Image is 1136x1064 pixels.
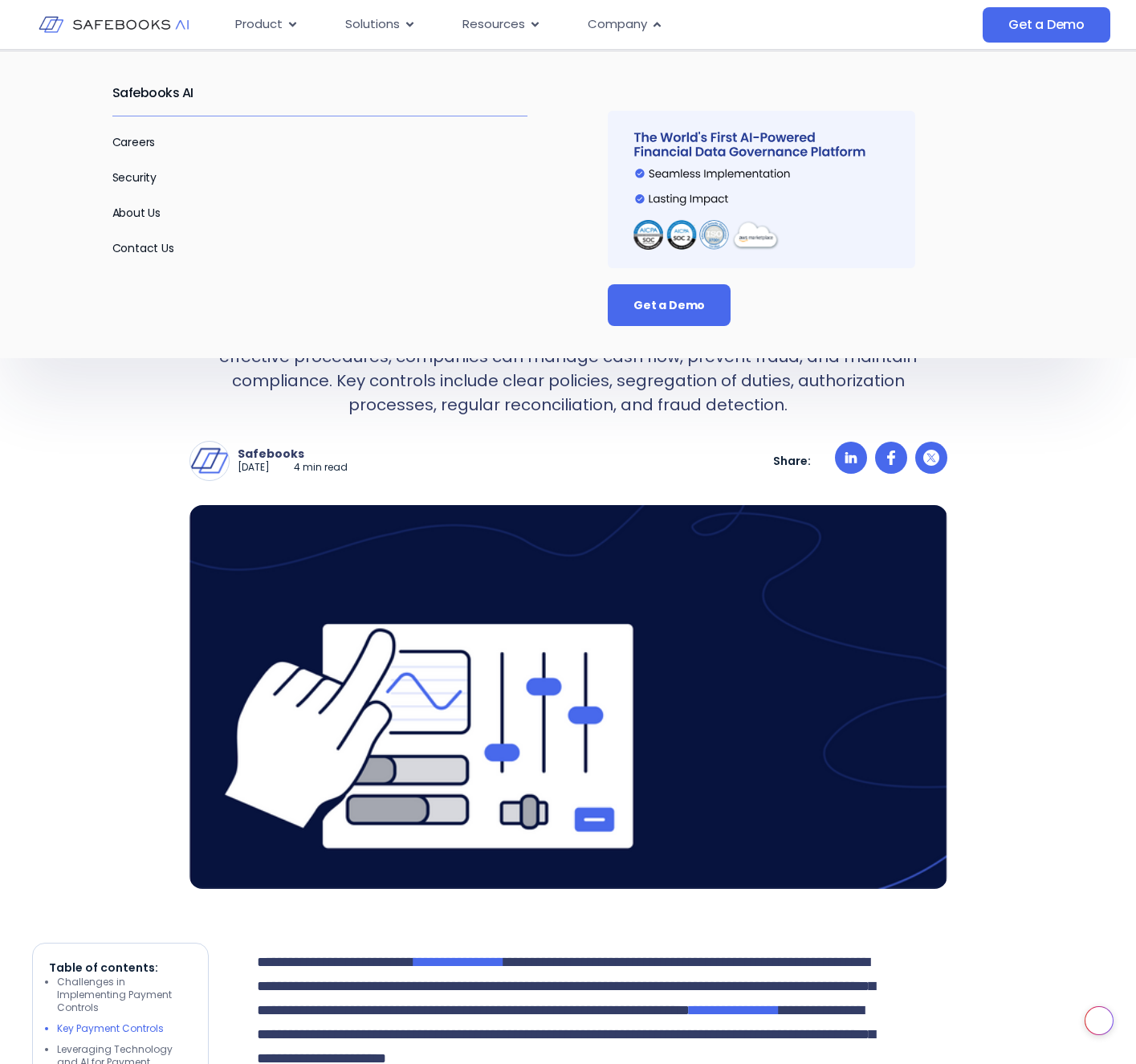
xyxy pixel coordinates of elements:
li: Key Payment Controls [57,1022,192,1035]
p: [DATE] [238,461,270,475]
span: Get a Demo [1008,17,1085,33]
a: Get a Demo [983,7,1110,43]
a: Get a Demo [608,284,731,326]
h2: Safebooks AI [112,71,528,116]
nav: Menu [222,9,865,40]
a: Security [112,169,157,185]
div: Menu Toggle [222,9,865,40]
p: Payment controls are crucial for ensuring financial integrity and security. By implementing effec... [189,320,947,417]
span: Solutions [345,15,400,34]
span: Product [235,15,283,34]
a: Contact Us [112,240,174,256]
p: Table of contents: [49,960,192,976]
li: Challenges in Implementing Payment Controls [57,976,192,1014]
span: Get a Demo [633,297,705,313]
p: Share: [773,454,811,468]
a: About Us [112,205,161,221]
img: a hand touching a button on a computer screen [189,505,947,890]
span: Company [588,15,647,34]
a: Careers [112,134,156,150]
span: Resources [462,15,525,34]
p: Safebooks [238,446,348,461]
p: 4 min read [294,461,348,475]
img: Safebooks [190,442,229,480]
